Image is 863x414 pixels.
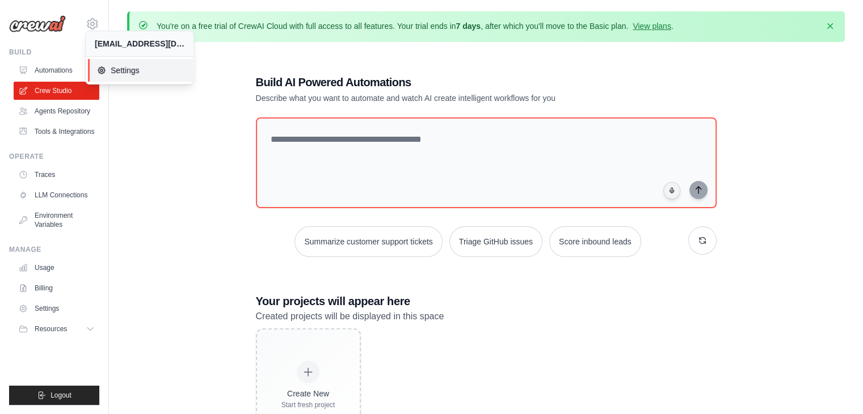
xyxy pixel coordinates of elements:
[663,182,680,199] button: Click to speak your automation idea
[14,279,99,297] a: Billing
[281,400,335,409] div: Start fresh project
[9,15,66,32] img: Logo
[14,320,99,338] button: Resources
[456,22,481,31] strong: 7 days
[35,324,67,333] span: Resources
[97,65,187,76] span: Settings
[688,226,717,255] button: Get new suggestions
[256,293,717,309] h3: Your projects will appear here
[449,226,542,257] button: Triage GitHub issues
[9,152,99,161] div: Operate
[281,388,335,399] div: Create New
[256,309,717,324] p: Created projects will be displayed in this space
[14,206,99,234] a: Environment Variables
[14,122,99,141] a: Tools & Integrations
[294,226,442,257] button: Summarize customer support tickets
[14,186,99,204] a: LLM Connections
[157,20,673,32] p: You're on a free trial of CrewAI Cloud with full access to all features. Your trial ends in , aft...
[50,391,71,400] span: Logout
[9,245,99,254] div: Manage
[9,386,99,405] button: Logout
[14,82,99,100] a: Crew Studio
[256,92,637,104] p: Describe what you want to automate and watch AI create intelligent workflows for you
[14,166,99,184] a: Traces
[14,102,99,120] a: Agents Repository
[14,61,99,79] a: Automations
[256,74,637,90] h1: Build AI Powered Automations
[88,59,196,82] a: Settings
[14,259,99,277] a: Usage
[95,38,184,49] div: [EMAIL_ADDRESS][DOMAIN_NAME]
[9,48,99,57] div: Build
[14,299,99,318] a: Settings
[549,226,641,257] button: Score inbound leads
[633,22,671,31] a: View plans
